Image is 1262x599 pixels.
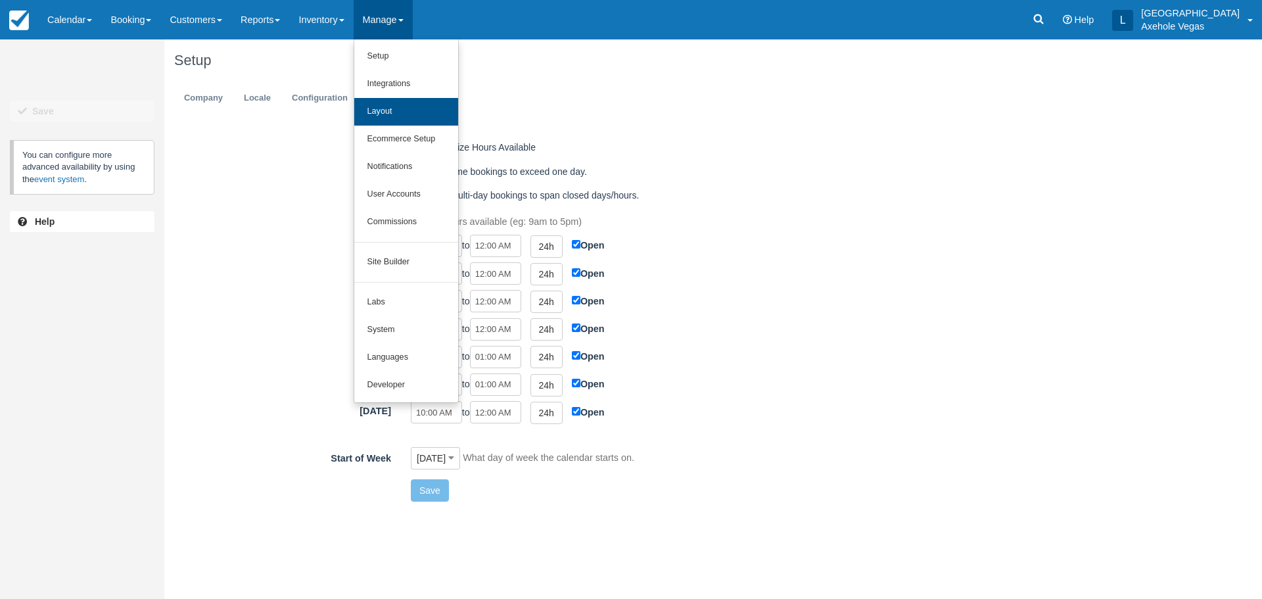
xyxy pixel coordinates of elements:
a: System [354,316,458,344]
span: Allow time bookings to exceed one day. [411,165,596,176]
label: [DATE] [164,289,401,307]
label: Allow multi-day bookings to span closed days/hours. [411,185,647,205]
a: Notifications [354,153,458,181]
div: to [401,233,874,257]
button: Save [411,479,449,502]
a: Layout [354,98,458,126]
input: Open [572,296,580,304]
label: [DATE] [164,233,401,251]
a: Setup [354,43,458,70]
span: Allow multi-day bookings to span closed days/hours. [411,189,647,200]
label: [DATE] [164,261,401,279]
a: Labs [354,289,458,316]
button: 24h [530,346,563,368]
label: [DATE] [164,371,401,390]
a: Help [10,211,154,232]
p: Axehole Vegas [1141,20,1240,33]
button: [DATE] [411,447,460,469]
input: Open [572,240,580,249]
span: [DATE] [417,452,446,465]
label: Open [572,233,605,252]
div: to [401,371,874,396]
div: to [401,289,874,313]
b: Save [32,106,54,116]
a: User Accounts [354,181,458,208]
input: Open [572,407,580,416]
div: to [401,261,874,285]
i: Help [1063,15,1072,24]
a: event system [34,174,84,184]
input: Open [572,351,580,360]
ul: Manage [354,39,459,403]
label: Allow time bookings to exceed one day. [411,162,596,181]
label: [DATE] [164,400,401,418]
a: Languages [354,344,458,371]
label: Open [572,261,605,281]
label: Open [572,371,605,391]
a: Ecommerce Setup [354,126,458,153]
label: Open [572,400,605,419]
button: 24h [530,402,563,424]
label: Start of Week [164,447,401,466]
button: 24h [530,374,563,396]
b: Help [35,216,55,227]
a: Configuration [282,85,358,111]
label: Open [572,344,605,364]
label: Open [572,316,605,336]
label: [DATE] [164,344,401,362]
button: 24h [530,318,563,341]
p: What day of week the calendar starts on. [463,451,634,465]
span: Help [1075,14,1094,25]
input: Open [572,323,580,332]
button: Save [10,101,154,122]
p: [GEOGRAPHIC_DATA] [1141,7,1240,20]
a: Company [174,85,233,111]
a: Commissions [354,208,458,236]
div: to [401,316,874,341]
button: 24h [530,235,563,258]
img: checkfront-main-nav-mini-logo.png [9,11,29,30]
button: 24h [530,263,563,285]
a: Site Builder [354,249,458,276]
a: Locale [234,85,281,111]
button: 24h [530,291,563,313]
a: Developer [354,371,458,399]
label: Customize Hours Available [411,137,544,157]
h1: Setup [174,53,1101,68]
label: [DATE] [164,316,401,335]
p: You can configure more advanced availability by using the . [10,140,154,195]
label: Open [572,289,605,308]
div: L [1112,10,1133,31]
p: Default hours available (eg: 9am to 5pm) [411,215,582,229]
span: Customize Hours Available [411,141,544,152]
input: Open [572,379,580,387]
a: Integrations [354,70,458,98]
div: to [401,344,874,368]
input: Open [572,268,580,277]
div: to [401,400,874,424]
